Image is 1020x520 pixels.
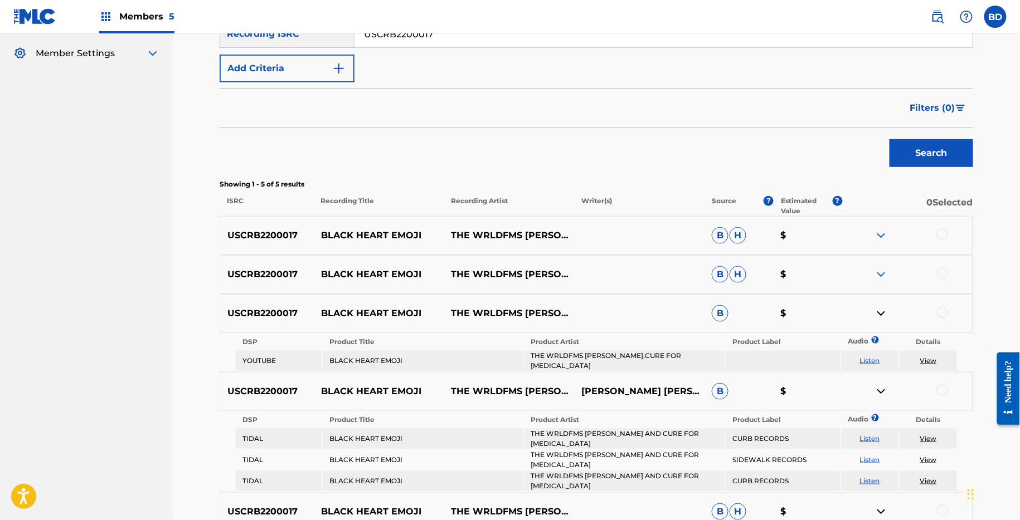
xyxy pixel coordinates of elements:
[774,385,843,398] p: $
[712,227,728,244] span: B
[99,10,113,23] img: Top Rightsholders
[314,385,444,398] p: BLACK HEART EMOJI
[444,229,574,242] p: THE WRLDFMS [PERSON_NAME] AND CURE FOR [MEDICAL_DATA]
[313,196,444,216] p: Recording Title
[444,268,574,281] p: THE WRLDFMS [PERSON_NAME];CURE FOR [MEDICAL_DATA]
[220,268,314,281] p: USCRB2200017
[444,196,574,216] p: Recording Artist
[774,229,843,242] p: $
[726,334,840,350] th: Product Label
[875,505,888,518] img: contract
[220,385,314,398] p: USCRB2200017
[968,478,974,511] div: Drag
[964,467,1020,520] iframe: Chat Widget
[524,450,725,470] td: THE WRLDFMS [PERSON_NAME] AND CURE FOR [MEDICAL_DATA]
[900,334,957,350] th: Details
[444,307,574,320] p: THE WRLDFMS [PERSON_NAME],CURE FOR [MEDICAL_DATA]
[444,505,574,518] p: THE WRLDFMS [PERSON_NAME]|CURE FOR [MEDICAL_DATA]
[236,412,322,428] th: DSP
[989,344,1020,434] iframe: Resource Center
[726,429,840,449] td: CURB RECORDS
[236,429,322,449] td: TIDAL
[169,11,174,22] span: 5
[774,505,843,518] p: $
[146,47,159,60] img: expand
[220,55,354,82] button: Add Criteria
[524,334,725,350] th: Product Artist
[524,412,725,428] th: Product Artist
[332,62,346,75] img: 9d2ae6d4665cec9f34b9.svg
[220,229,314,242] p: USCRB2200017
[524,471,725,491] td: THE WRLDFMS [PERSON_NAME] AND CURE FOR [MEDICAL_DATA]
[833,196,843,206] span: ?
[574,196,705,216] p: Writer(s)
[726,450,840,470] td: SIDEWALK RECORDS
[920,477,937,485] a: View
[220,307,314,320] p: USCRB2200017
[574,385,705,398] p: [PERSON_NAME] [PERSON_NAME] [PERSON_NAME]
[712,196,737,216] p: Source
[875,229,888,242] img: expand
[119,10,174,23] span: Members
[860,455,880,464] a: Listen
[875,414,875,421] span: ?
[910,101,955,115] span: Filters ( 0 )
[730,266,746,283] span: H
[236,450,322,470] td: TIDAL
[955,6,978,28] div: Help
[890,139,973,167] button: Search
[860,356,880,365] a: Listen
[875,268,888,281] img: expand
[712,503,728,520] span: B
[860,477,880,485] a: Listen
[774,307,843,320] p: $
[920,434,937,443] a: View
[13,47,27,60] img: Member Settings
[36,47,115,60] span: Member Settings
[781,196,832,216] p: Estimated Value
[314,268,444,281] p: BLACK HEART EMOJI
[236,471,322,491] td: TIDAL
[323,450,523,470] td: BLACK HEART EMOJI
[843,196,973,216] p: 0 Selected
[726,412,840,428] th: Product Label
[220,196,313,216] p: ISRC
[904,94,973,122] button: Filters (0)
[960,10,973,23] img: help
[524,429,725,449] td: THE WRLDFMS [PERSON_NAME] AND CURE FOR [MEDICAL_DATA]
[764,196,774,206] span: ?
[730,227,746,244] span: H
[860,434,880,443] a: Listen
[920,455,937,464] a: View
[875,307,888,320] img: contract
[323,429,523,449] td: BLACK HEART EMOJI
[730,503,746,520] span: H
[13,8,56,24] img: MLC Logo
[236,334,322,350] th: DSP
[920,356,937,365] a: View
[323,351,523,371] td: BLACK HEART EMOJI
[875,385,888,398] img: contract
[220,179,973,189] p: Showing 1 - 5 of 5 results
[926,6,949,28] a: Public Search
[900,412,957,428] th: Details
[314,307,444,320] p: BLACK HEART EMOJI
[931,10,944,23] img: search
[444,385,574,398] p: THE WRLDFMS [PERSON_NAME] AND CURE FOR [MEDICAL_DATA]
[842,414,855,424] p: Audio
[726,471,840,491] td: CURB RECORDS
[314,505,444,518] p: BLACK HEART EMOJI
[236,351,322,371] td: YOUTUBE
[314,229,444,242] p: BLACK HEART EMOJI
[956,105,965,111] img: filter
[323,412,523,428] th: Product Title
[774,268,843,281] p: $
[842,336,855,346] p: Audio
[712,305,728,322] span: B
[323,334,523,350] th: Product Title
[984,6,1007,28] div: User Menu
[220,505,314,518] p: USCRB2200017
